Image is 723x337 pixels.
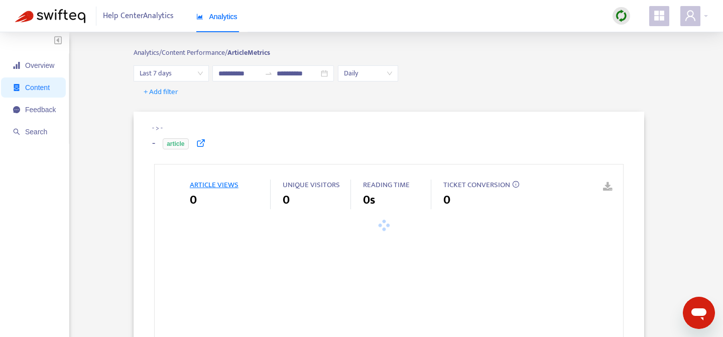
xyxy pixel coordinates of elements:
button: + Add filter [136,84,186,100]
strong: Article Metrics [227,47,270,58]
span: message [13,106,20,113]
span: READING TIME [363,179,410,191]
span: Last 7 days [140,66,203,81]
span: appstore [653,10,665,22]
span: - [161,123,163,133]
span: Daily [344,66,392,81]
span: 0 [443,191,450,209]
span: 0 [190,191,197,209]
h4: - [152,137,155,150]
span: + Add filter [144,86,178,98]
span: ARTICLE VIEWS [190,179,238,191]
span: TICKET CONVERSION [443,179,510,191]
span: container [13,84,20,91]
span: user [684,10,696,22]
span: Help Center Analytics [103,7,174,26]
span: Analytics [196,13,237,21]
span: swap-right [265,69,273,77]
span: > [156,122,161,134]
span: Feedback [25,106,56,114]
span: 0s [363,191,375,209]
span: Search [25,128,47,136]
span: - [152,122,156,134]
span: Overview [25,61,54,69]
span: to [265,69,273,77]
img: sync.dc5367851b00ba804db3.png [615,10,628,22]
span: Content [25,83,50,92]
iframe: Button to launch messaging window [683,297,715,329]
span: area-chart [196,13,203,20]
img: Swifteq [15,9,85,23]
span: article [163,138,188,149]
span: UNIQUE VISITORS [283,179,340,191]
span: Analytics/ Content Performance/ [134,47,227,58]
span: 0 [283,191,290,209]
span: search [13,128,20,135]
span: signal [13,62,20,69]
